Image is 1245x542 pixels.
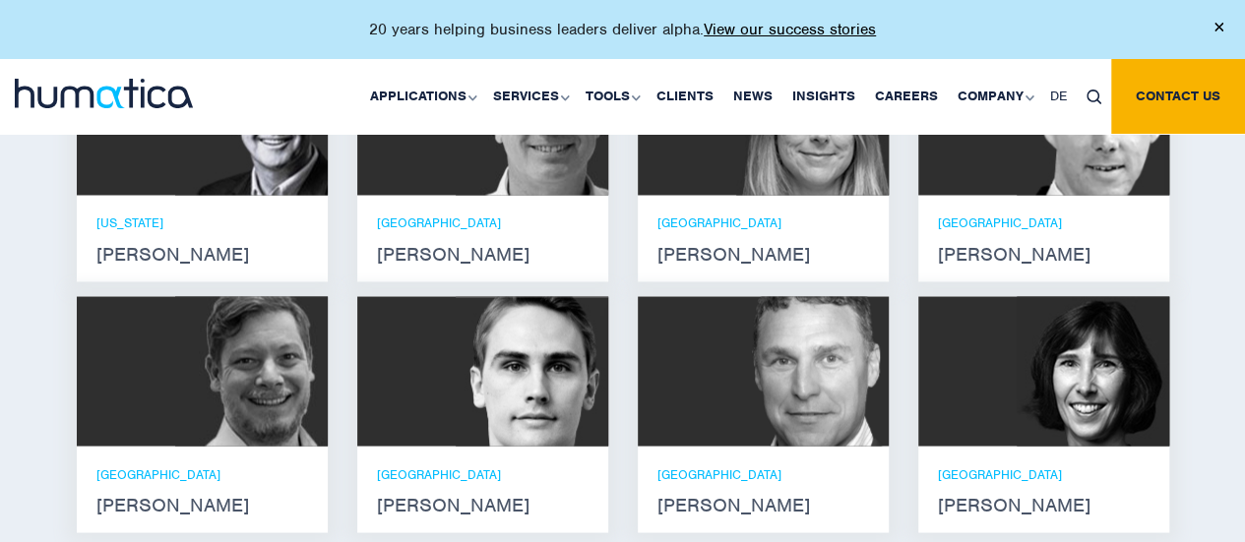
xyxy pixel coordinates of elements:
[1017,296,1169,446] img: Karen Wright
[377,214,589,231] p: [GEOGRAPHIC_DATA]
[1040,59,1077,134] a: DE
[865,59,948,134] a: Careers
[377,497,589,512] strong: [PERSON_NAME]
[96,214,308,231] p: [US_STATE]
[377,465,589,482] p: [GEOGRAPHIC_DATA]
[15,79,193,108] img: logo
[369,20,876,39] p: 20 years helping business leaders deliver alpha.
[1087,90,1101,104] img: search_icon
[1050,88,1067,104] span: DE
[938,214,1150,231] p: [GEOGRAPHIC_DATA]
[723,59,782,134] a: News
[647,59,723,134] a: Clients
[704,20,876,39] a: View our success stories
[483,59,576,134] a: Services
[360,59,483,134] a: Applications
[657,497,869,512] strong: [PERSON_NAME]
[96,465,308,482] p: [GEOGRAPHIC_DATA]
[96,497,308,512] strong: [PERSON_NAME]
[657,465,869,482] p: [GEOGRAPHIC_DATA]
[96,246,308,262] strong: [PERSON_NAME]
[938,246,1150,262] strong: [PERSON_NAME]
[938,465,1150,482] p: [GEOGRAPHIC_DATA]
[938,497,1150,512] strong: [PERSON_NAME]
[377,246,589,262] strong: [PERSON_NAME]
[1111,59,1245,134] a: Contact us
[782,59,865,134] a: Insights
[657,246,869,262] strong: [PERSON_NAME]
[456,296,608,446] img: Paul Simpson
[175,296,328,446] img: Claudio Limacher
[576,59,647,134] a: Tools
[948,59,1040,134] a: Company
[657,214,869,231] p: [GEOGRAPHIC_DATA]
[736,296,889,446] img: Bryan Turner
